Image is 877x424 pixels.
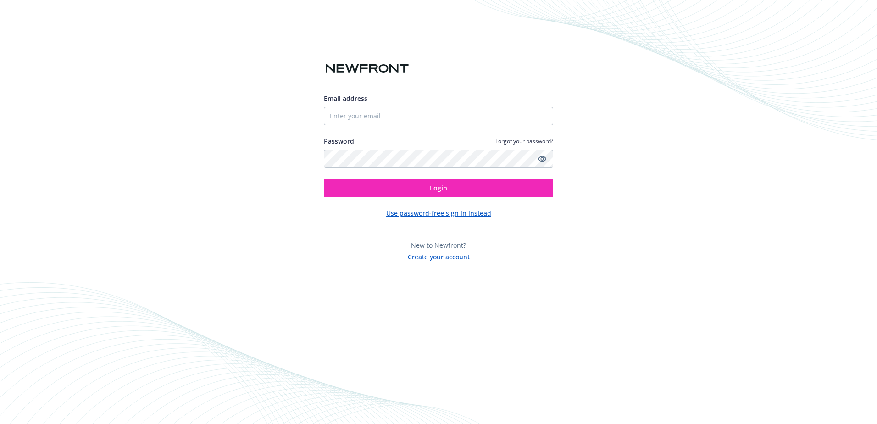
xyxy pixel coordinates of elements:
[411,241,466,250] span: New to Newfront?
[324,136,354,146] label: Password
[386,208,491,218] button: Use password-free sign in instead
[430,184,447,192] span: Login
[324,107,553,125] input: Enter your email
[324,179,553,197] button: Login
[537,153,548,164] a: Show password
[324,61,411,77] img: Newfront logo
[408,250,470,262] button: Create your account
[495,137,553,145] a: Forgot your password?
[324,150,553,168] input: Enter your password
[324,94,367,103] span: Email address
